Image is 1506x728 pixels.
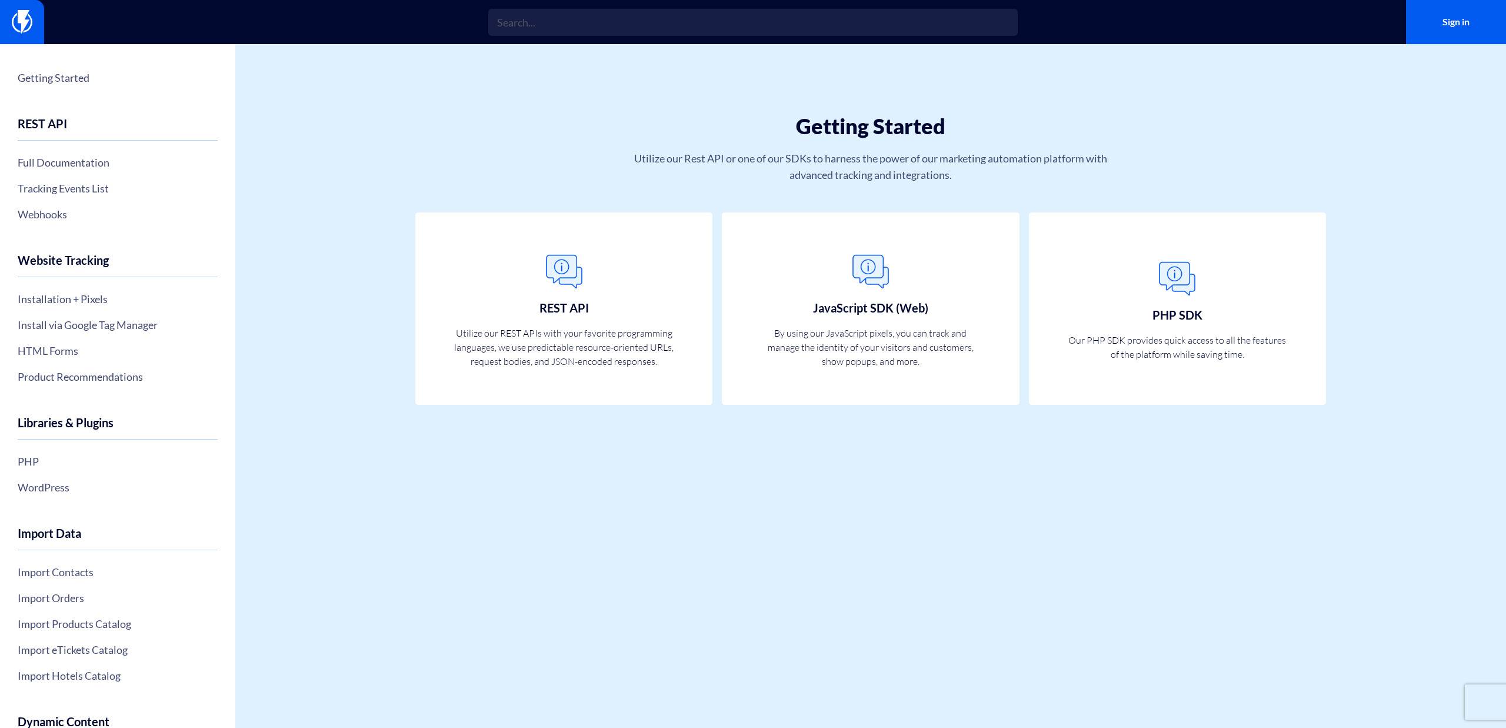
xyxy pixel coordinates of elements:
[758,326,983,368] p: By using our JavaScript pixels, you can track and manage the identity of your visitors and custom...
[441,115,1300,138] h1: Getting Started
[1029,212,1327,405] a: PHP SDK Our PHP SDK provides quick access to all the features of the platform while saving time.
[18,178,218,198] a: Tracking Events List
[1152,308,1202,321] h3: PHP SDK
[539,301,589,314] h3: REST API
[722,212,1019,405] a: JavaScript SDK (Web) By using our JavaScript pixels, you can track and manage the identity of you...
[18,68,218,88] a: Getting Started
[18,315,218,335] a: Install via Google Tag Manager
[18,477,218,497] a: WordPress
[18,588,218,608] a: Import Orders
[18,640,218,660] a: Import eTickets Catalog
[18,527,218,550] h4: Import Data
[541,248,588,295] img: General.png
[18,341,218,361] a: HTML Forms
[813,301,928,314] h3: JavaScript SDK (Web)
[847,248,894,295] img: General.png
[18,416,218,440] h4: Libraries & Plugins
[1154,255,1201,302] img: General.png
[1065,333,1290,361] p: Our PHP SDK provides quick access to all the features of the platform while saving time.
[18,666,218,686] a: Import Hotels Catalog
[18,204,218,224] a: Webhooks
[613,150,1128,183] p: Utilize our Rest API or one of our SDKs to harness the power of our marketing automation platform...
[18,562,218,582] a: Import Contacts
[415,212,713,405] a: REST API Utilize our REST APIs with your favorite programming languages, we use predictable resou...
[18,289,218,309] a: Installation + Pixels
[18,152,218,172] a: Full Documentation
[18,367,218,387] a: Product Recommendations
[18,614,218,634] a: Import Products Catalog
[452,326,677,368] p: Utilize our REST APIs with your favorite programming languages, we use predictable resource-orien...
[18,451,218,471] a: PHP
[18,254,218,277] h4: Website Tracking
[18,117,218,141] h4: REST API
[488,9,1018,36] input: Search...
